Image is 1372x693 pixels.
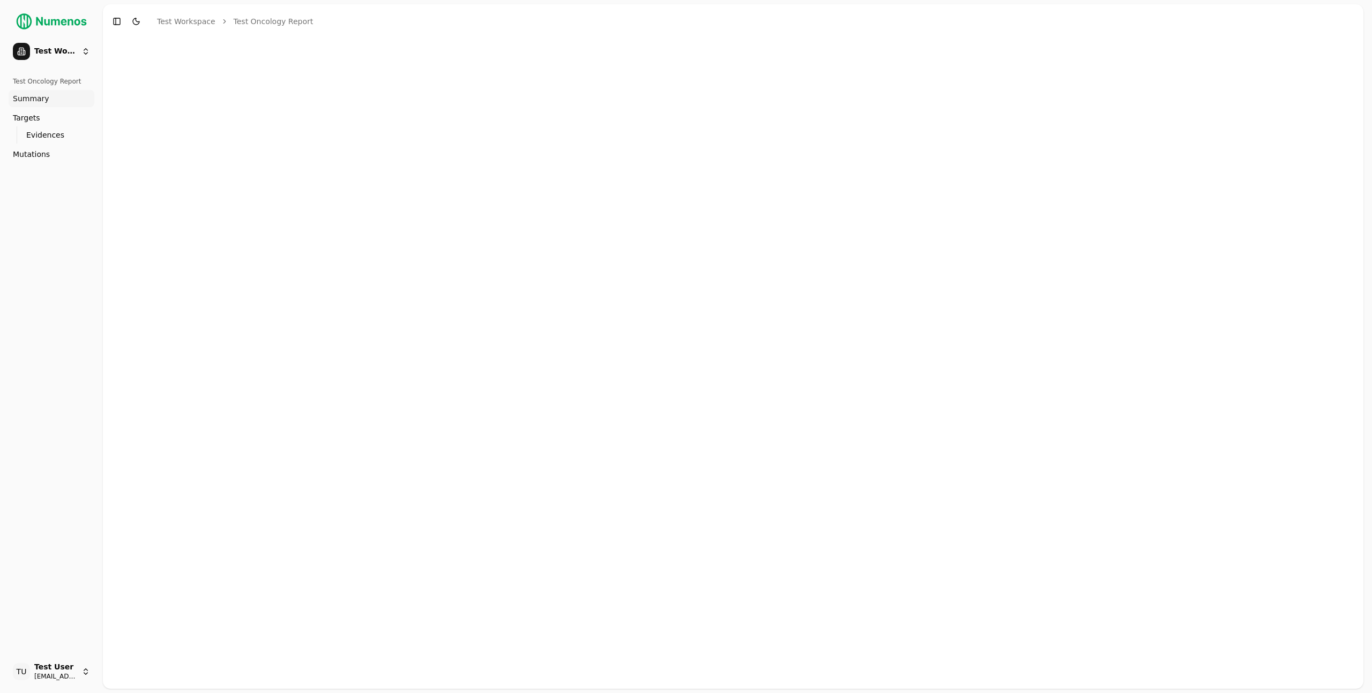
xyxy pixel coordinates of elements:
a: Mutations [9,146,94,163]
a: Test Oncology Report [234,16,314,27]
a: Test Workspace [157,16,215,27]
img: Numenos [9,9,94,34]
button: Test Workspace [9,39,94,64]
span: Evidences [26,130,64,140]
span: Test User [34,662,77,672]
span: Mutations [13,149,50,160]
span: Summary [13,93,49,104]
a: Evidences [22,127,81,142]
nav: breadcrumb [157,16,313,27]
span: Test Workspace [34,47,77,56]
a: Summary [9,90,94,107]
a: Targets [9,109,94,126]
span: [EMAIL_ADDRESS] [34,672,77,681]
div: Test Oncology Report [9,73,94,90]
span: Targets [13,112,40,123]
button: TUTest User[EMAIL_ADDRESS] [9,659,94,684]
span: TU [13,663,30,680]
